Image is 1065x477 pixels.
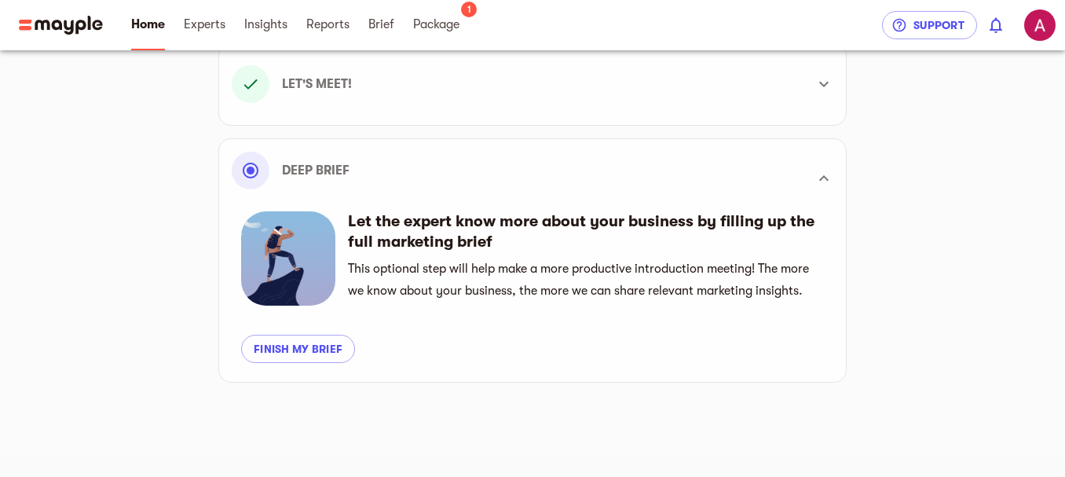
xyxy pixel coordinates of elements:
[19,16,103,35] img: Main logo
[244,15,287,34] span: Insights
[882,11,977,39] button: Support
[282,161,350,180] p: Deep Brief
[368,15,394,34] span: Brief
[232,152,833,205] div: Deep Brief
[232,56,833,112] div: Let's meet!
[348,211,815,252] h6: Let the expert know more about your business by filling up the full marketing brief
[461,2,477,17] span: 1
[241,335,355,363] button: Finish my brief
[348,258,815,302] h6: This optional step will help make a more productive introduction meeting! The more we know about ...
[184,15,225,34] span: Experts
[131,15,165,34] span: Home
[306,15,350,34] span: Reports
[1024,9,1056,41] img: QxCoSirXQsiG2I5imXqH
[895,16,964,35] span: Support
[254,339,342,358] span: Finish my brief
[977,6,1015,44] button: show 0 new notifications
[282,75,352,94] p: Let's meet!
[413,15,459,34] span: Package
